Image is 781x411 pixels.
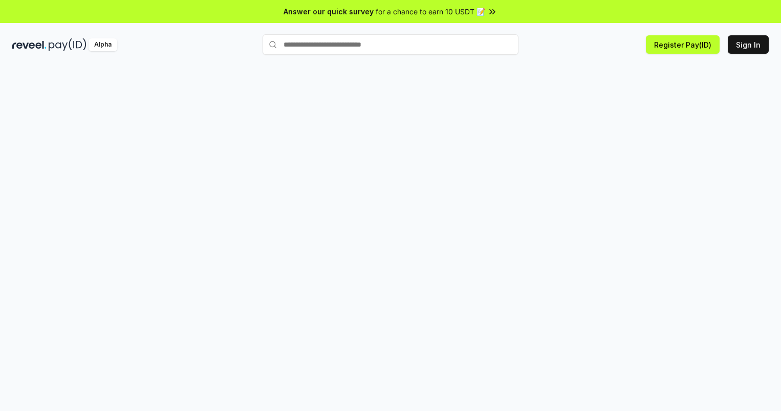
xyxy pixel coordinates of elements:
[728,35,769,54] button: Sign In
[12,38,47,51] img: reveel_dark
[284,6,374,17] span: Answer our quick survey
[376,6,485,17] span: for a chance to earn 10 USDT 📝
[89,38,117,51] div: Alpha
[49,38,86,51] img: pay_id
[646,35,720,54] button: Register Pay(ID)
